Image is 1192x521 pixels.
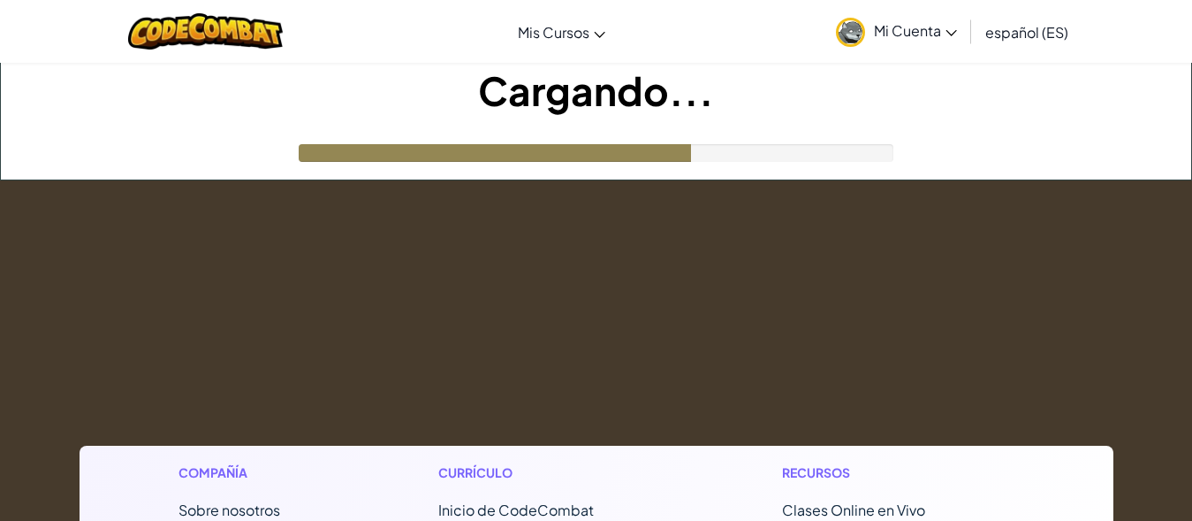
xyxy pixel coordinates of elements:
a: Clases Online en Vivo [782,501,925,519]
a: Sobre nosotros [178,501,280,519]
h1: Compañía [178,464,326,482]
img: CodeCombat logo [128,13,283,50]
h1: Cargando... [1,63,1191,118]
span: español (ES) [985,23,1068,42]
span: Mis Cursos [518,23,589,42]
a: español (ES) [976,8,1077,56]
span: Inicio de CodeCombat [438,501,594,519]
span: Mi Cuenta [874,21,957,40]
h1: Currículo [438,464,671,482]
img: avatar [836,18,865,47]
h1: Recursos [782,464,1014,482]
a: Mi Cuenta [827,4,966,59]
a: Mis Cursos [509,8,614,56]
